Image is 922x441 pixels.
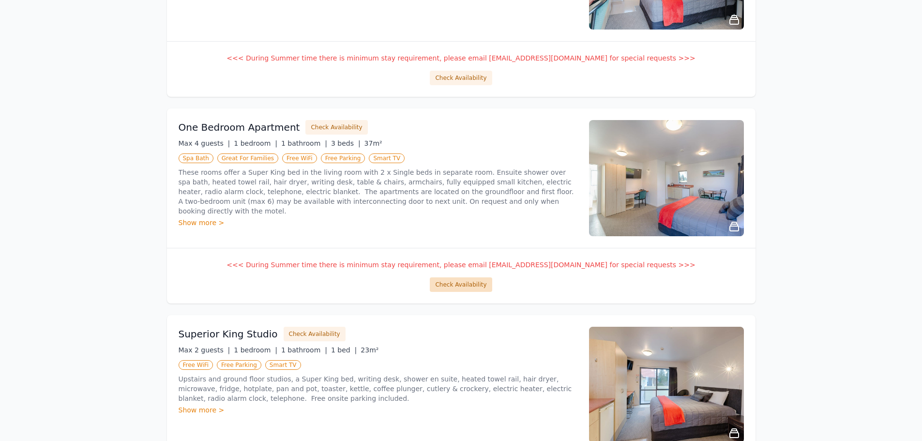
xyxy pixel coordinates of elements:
[179,53,744,63] p: <<< During Summer time there is minimum stay requirement, please email [EMAIL_ADDRESS][DOMAIN_NAM...
[321,153,365,163] span: Free Parking
[364,139,382,147] span: 37m²
[179,167,577,216] p: These rooms offer a Super King bed in the living room with 2 x Single beds in separate room. Ensu...
[281,346,327,354] span: 1 bathroom |
[179,327,278,341] h3: Superior King Studio
[281,139,327,147] span: 1 bathroom |
[179,346,230,354] span: Max 2 guests |
[179,260,744,270] p: <<< During Summer time there is minimum stay requirement, please email [EMAIL_ADDRESS][DOMAIN_NAM...
[217,360,261,370] span: Free Parking
[217,153,278,163] span: Great For Families
[179,405,577,415] div: Show more >
[179,218,577,228] div: Show more >
[331,346,357,354] span: 1 bed |
[361,346,378,354] span: 23m²
[430,71,492,85] button: Check Availability
[234,346,277,354] span: 1 bedroom |
[179,360,213,370] span: Free WiFi
[331,139,361,147] span: 3 beds |
[430,277,492,292] button: Check Availability
[284,327,346,341] button: Check Availability
[265,360,301,370] span: Smart TV
[282,153,317,163] span: Free WiFi
[179,121,300,134] h3: One Bedroom Apartment
[179,139,230,147] span: Max 4 guests |
[179,374,577,403] p: Upstairs and ground floor studios, a Super King bed, writing desk, shower en suite, heated towel ...
[179,153,213,163] span: Spa Bath
[369,153,405,163] span: Smart TV
[305,120,367,135] button: Check Availability
[234,139,277,147] span: 1 bedroom |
